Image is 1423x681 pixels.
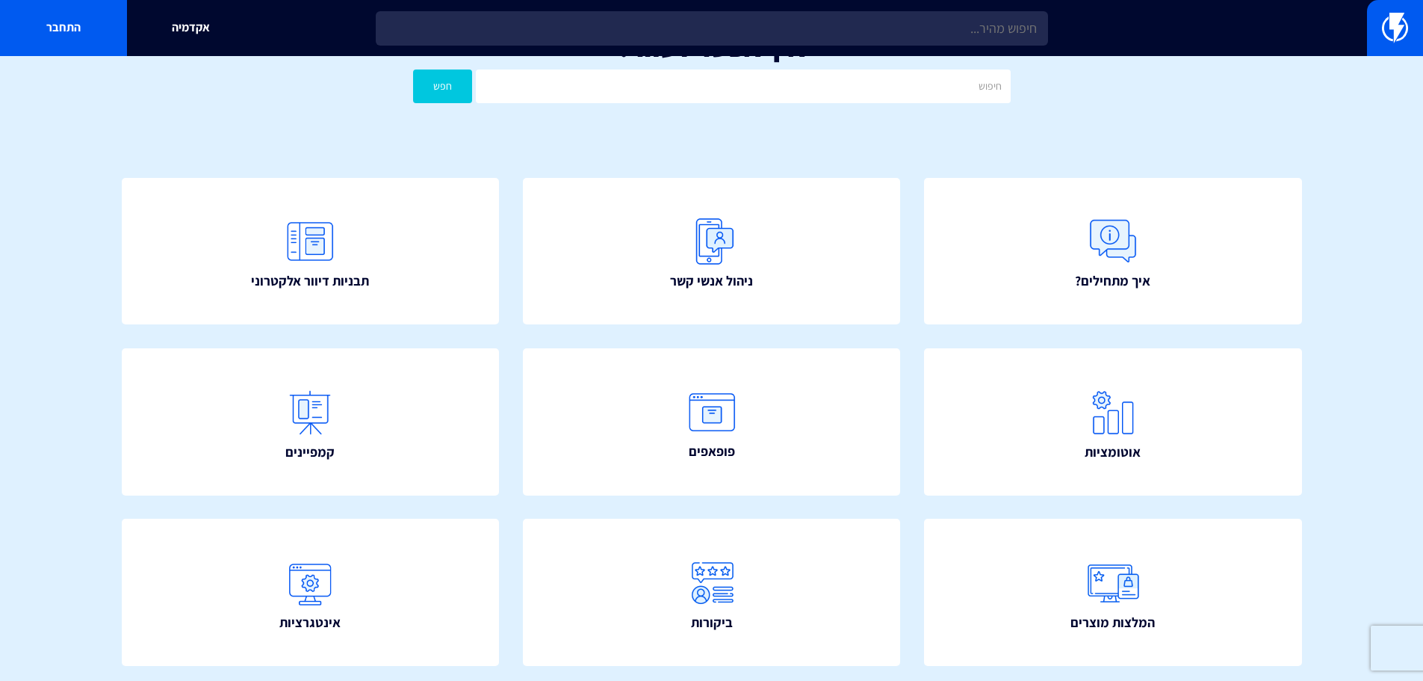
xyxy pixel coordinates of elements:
[691,613,733,632] span: ביקורות
[376,11,1048,46] input: חיפוש מהיר...
[122,178,500,325] a: תבניות דיוור אלקטרוני
[122,519,500,666] a: אינטגרציות
[476,70,1010,103] input: חיפוש
[285,443,335,462] span: קמפיינים
[523,519,901,666] a: ביקורות
[1070,613,1155,632] span: המלצות מוצרים
[413,70,473,103] button: חפש
[670,271,753,291] span: ניהול אנשי קשר
[1075,271,1150,291] span: איך מתחילים?
[523,178,901,325] a: ניהול אנשי קשר
[924,348,1302,496] a: אוטומציות
[279,613,341,632] span: אינטגרציות
[523,348,901,496] a: פופאפים
[924,178,1302,325] a: איך מתחילים?
[924,519,1302,666] a: המלצות מוצרים
[251,271,369,291] span: תבניות דיוור אלקטרוני
[22,32,1401,62] h1: איך אפשר לעזור?
[122,348,500,496] a: קמפיינים
[689,442,735,461] span: פופאפים
[1085,443,1141,462] span: אוטומציות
